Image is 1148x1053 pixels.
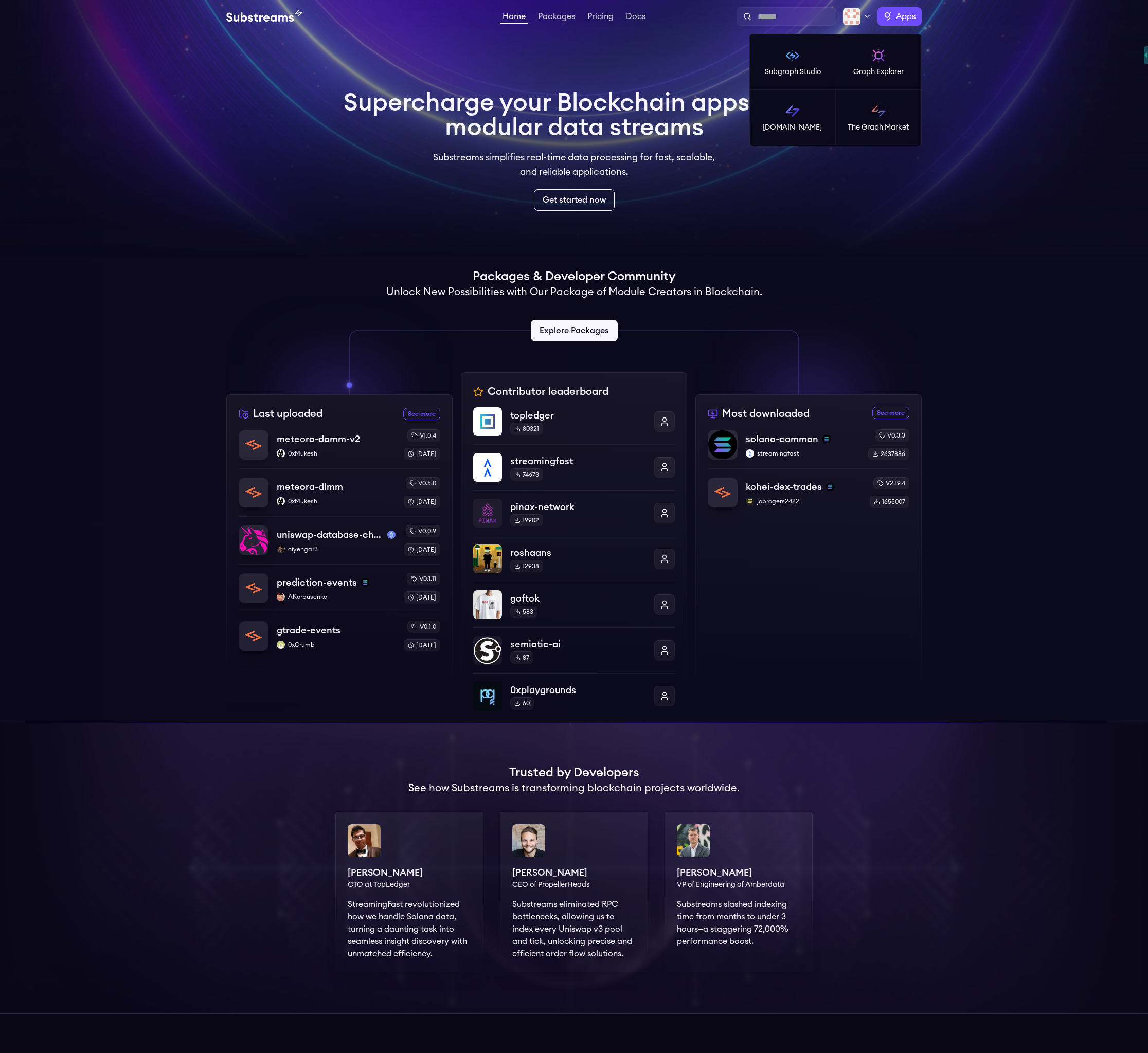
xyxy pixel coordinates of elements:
a: goftokgoftok583 [473,582,675,627]
img: streamingfast [473,453,502,482]
img: uniswap-database-changes-mainnet [239,526,268,555]
div: [DATE] [404,496,440,508]
h1: Packages & Developer Community [473,268,675,285]
p: meteora-damm-v2 [277,432,360,446]
img: Graph Explorer logo [870,47,887,64]
a: [DOMAIN_NAME] [750,90,836,146]
a: solana-commonsolana-commonsolanastreamingfaststreamingfastv0.3.32637886 [708,429,909,468]
p: roshaans [510,546,646,560]
a: kohei-dex-tradeskohei-dex-tradessolanajobrogers2422jobrogers2422v2.19.41655007 [708,468,909,508]
a: roshaansroshaans12938 [473,536,675,582]
h1: Supercharge your Blockchain apps with modular data streams [344,90,804,140]
img: 0xCrumb [277,641,285,649]
span: Apps [896,10,916,23]
img: Profile [842,7,861,26]
img: AKorpusenko [277,593,285,601]
p: ciyengar3 [277,545,396,553]
a: Packages [536,12,577,23]
a: streamingfaststreamingfast74673 [473,444,675,490]
div: 19902 [510,514,543,526]
p: gtrade-events [277,623,340,638]
div: 1655007 [870,496,909,508]
img: jobrogers2422 [746,497,754,505]
a: pinax-networkpinax-network19902 [473,490,675,536]
p: Subgraph Studio [765,67,821,77]
p: 0xMukesh [277,449,396,458]
img: Substream's logo [226,10,302,23]
img: kohei-dex-trades [708,478,737,507]
a: meteora-dlmmmeteora-dlmm0xMukesh0xMukeshv0.5.0[DATE] [239,468,440,516]
img: topledger [473,407,502,436]
img: 0xplaygrounds [473,682,502,711]
a: Get started now [534,189,615,211]
a: gtrade-eventsgtrade-events0xCrumb0xCrumbv0.1.0[DATE] [239,612,440,651]
a: Pricing [585,12,616,23]
img: streamingfast [746,449,754,458]
div: 74673 [510,468,543,481]
img: The Graph logo [884,12,892,21]
img: prediction-events [239,574,268,603]
div: 583 [510,606,537,618]
p: Graph Explorer [853,67,904,77]
a: The Graph Market [836,90,922,146]
p: The Graph Market [848,122,909,133]
h1: Trusted by Developers [509,765,639,781]
div: 80321 [510,423,543,435]
img: solana [361,578,369,587]
a: See more most downloaded packages [872,407,909,419]
img: roshaans [473,544,502,573]
div: 2637886 [868,448,909,460]
div: [DATE] [404,591,440,604]
p: 0xCrumb [277,641,396,649]
a: semiotic-aisemiotic-ai87 [473,627,675,673]
a: See more recently uploaded packages [403,408,440,420]
p: kohei-dex-trades [746,480,822,494]
img: meteora-dlmm [239,478,268,507]
p: topledger [510,408,646,423]
img: ciyengar3 [277,545,285,553]
p: [DOMAIN_NAME] [763,122,822,133]
div: v0.1.0 [407,621,440,633]
h2: Unlock New Possibilities with Our Package of Module Creators in Blockchain. [386,285,762,299]
a: topledgertopledger80321 [473,407,675,444]
p: uniswap-database-changes-mainnet [277,528,383,542]
p: jobrogers2422 [746,497,862,505]
div: v0.0.9 [406,525,440,537]
p: AKorpusenko [277,593,396,601]
p: prediction-events [277,575,357,590]
a: Explore Packages [531,320,618,341]
div: v2.19.4 [873,477,909,489]
h2: See how Substreams is transforming blockchain projects worldwide. [408,781,740,795]
a: Docs [624,12,648,23]
div: v0.3.3 [875,429,909,442]
p: streamingfast [746,449,860,458]
p: semiotic-ai [510,637,646,651]
img: gtrade-events [239,622,268,650]
a: 0xplaygrounds0xplaygrounds60 [473,673,675,711]
p: streamingfast [510,454,646,468]
p: solana-common [746,432,818,446]
div: [DATE] [404,448,440,460]
img: semiotic-ai [473,636,502,665]
a: prediction-eventsprediction-eventssolanaAKorpusenkoAKorpusenkov0.1.11[DATE] [239,564,440,612]
img: 0xMukesh [277,449,285,458]
div: [DATE] [404,639,440,651]
p: Substreams simplifies real-time data processing for fast, scalable, and reliable applications. [426,150,722,179]
img: Substreams logo [784,103,801,119]
div: 60 [510,697,534,710]
p: pinax-network [510,500,646,514]
div: v0.5.0 [406,477,440,489]
div: [DATE] [404,543,440,556]
a: meteora-damm-v2meteora-damm-v20xMukesh0xMukeshv1.0.4[DATE] [239,429,440,468]
img: solana [822,435,831,443]
a: uniswap-database-changes-mainnetuniswap-database-changes-mainnetmainnetciyengar3ciyengar3v0.0.9[D... [239,516,440,564]
a: Graph Explorer [836,34,922,90]
p: 0xplaygrounds [510,683,646,697]
img: Subgraph Studio logo [784,47,801,64]
div: 12938 [510,560,543,572]
a: Subgraph Studio [750,34,836,90]
img: goftok [473,590,502,619]
div: 87 [510,651,533,664]
p: goftok [510,591,646,606]
div: v0.1.11 [407,573,440,585]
